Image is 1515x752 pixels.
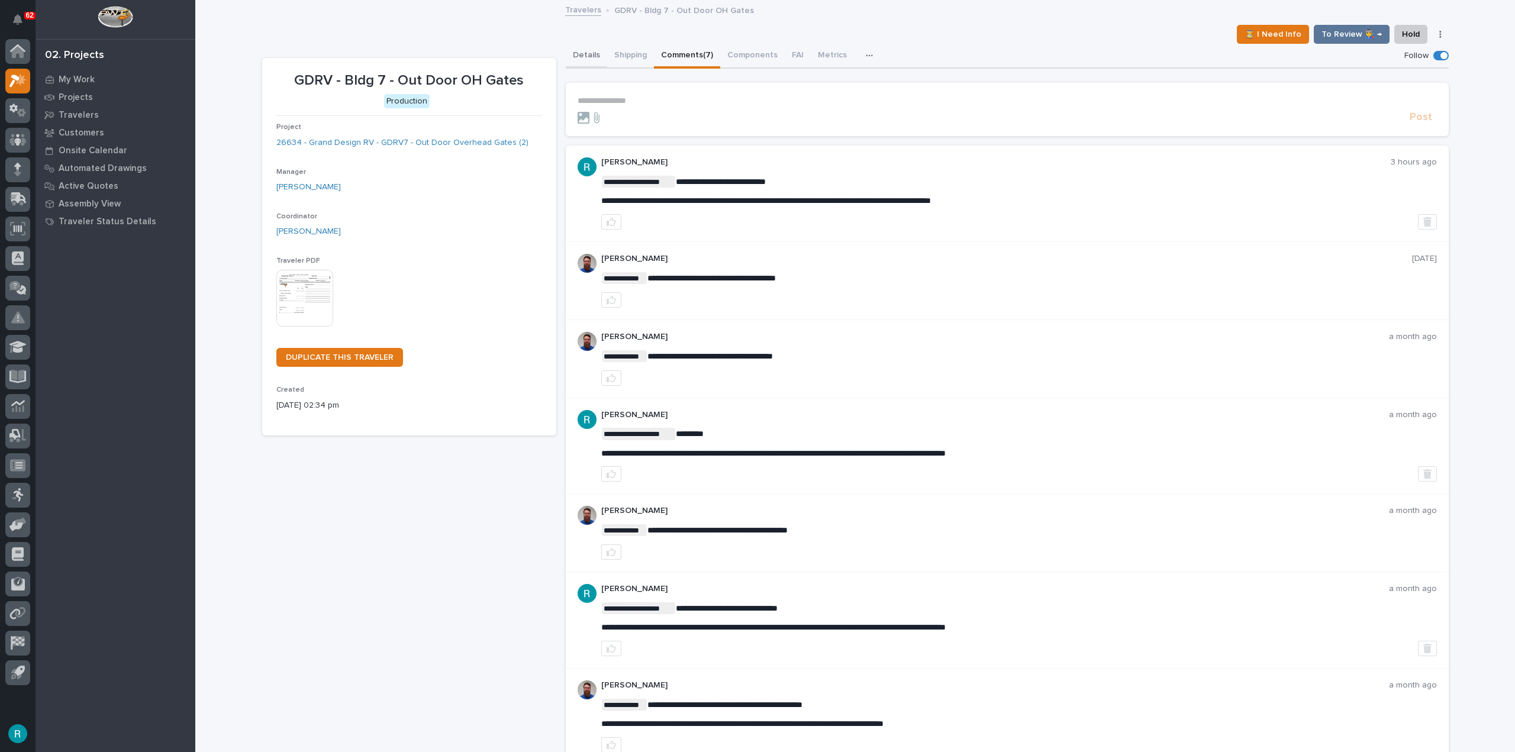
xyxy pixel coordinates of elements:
p: 62 [26,11,34,20]
a: Projects [36,88,195,106]
img: 6hTokn1ETDGPf9BPokIQ [578,506,597,525]
span: DUPLICATE THIS TRAVELER [286,353,394,362]
p: [PERSON_NAME] [601,254,1412,264]
p: a month ago [1389,680,1437,690]
span: ⏳ I Need Info [1245,27,1301,41]
img: ACg8ocLIQ8uTLu8xwXPI_zF_j4cWilWA_If5Zu0E3tOGGkFk=s96-c [578,410,597,429]
p: [PERSON_NAME] [601,584,1389,594]
button: like this post [601,292,621,308]
span: Project [276,124,301,131]
button: Details [566,44,607,69]
p: Projects [59,92,93,103]
span: Post [1410,111,1432,124]
p: [PERSON_NAME] [601,506,1389,516]
p: [PERSON_NAME] [601,680,1389,690]
p: [PERSON_NAME] [601,157,1391,167]
img: 6hTokn1ETDGPf9BPokIQ [578,680,597,699]
p: Follow [1404,51,1429,61]
p: Travelers [59,110,99,121]
button: To Review 👨‍🏭 → [1314,25,1390,44]
p: a month ago [1389,506,1437,516]
p: a month ago [1389,332,1437,342]
button: like this post [601,214,621,230]
span: Coordinator [276,213,317,220]
a: Active Quotes [36,177,195,195]
button: Delete post [1418,466,1437,482]
a: Customers [36,124,195,141]
span: Traveler PDF [276,257,320,264]
a: [PERSON_NAME] [276,181,341,193]
div: 02. Projects [45,49,104,62]
p: Active Quotes [59,181,118,192]
a: [PERSON_NAME] [276,225,341,238]
p: Automated Drawings [59,163,147,174]
button: like this post [601,641,621,656]
button: users-avatar [5,721,30,746]
p: GDRV - Bldg 7 - Out Door OH Gates [276,72,542,89]
button: like this post [601,544,621,560]
p: Traveler Status Details [59,217,156,227]
button: Hold [1394,25,1427,44]
div: Production [384,94,430,109]
a: Travelers [36,106,195,124]
button: Delete post [1418,641,1437,656]
img: ACg8ocLIQ8uTLu8xwXPI_zF_j4cWilWA_If5Zu0E3tOGGkFk=s96-c [578,157,597,176]
p: Customers [59,128,104,138]
a: Travelers [565,2,601,16]
button: ⏳ I Need Info [1237,25,1309,44]
a: Automated Drawings [36,159,195,177]
button: like this post [601,370,621,386]
a: My Work [36,70,195,88]
button: Metrics [811,44,854,69]
span: Manager [276,169,306,176]
p: [DATE] 02:34 pm [276,399,542,412]
p: a month ago [1389,584,1437,594]
a: Onsite Calendar [36,141,195,159]
button: FAI [785,44,811,69]
p: 3 hours ago [1391,157,1437,167]
button: Shipping [607,44,654,69]
button: like this post [601,466,621,482]
button: Components [720,44,785,69]
img: 6hTokn1ETDGPf9BPokIQ [578,332,597,351]
p: GDRV - Bldg 7 - Out Door OH Gates [614,3,754,16]
img: ACg8ocLIQ8uTLu8xwXPI_zF_j4cWilWA_If5Zu0E3tOGGkFk=s96-c [578,584,597,603]
button: Comments (7) [654,44,720,69]
button: Delete post [1418,214,1437,230]
a: Assembly View [36,195,195,212]
p: Assembly View [59,199,121,209]
p: [DATE] [1412,254,1437,264]
p: a month ago [1389,410,1437,420]
span: Hold [1402,27,1420,41]
a: 26634 - Grand Design RV - GDRV7 - Out Door Overhead Gates (2) [276,137,528,149]
span: Created [276,386,304,393]
div: Notifications62 [15,14,30,33]
img: 6hTokn1ETDGPf9BPokIQ [578,254,597,273]
button: Post [1405,111,1437,124]
span: To Review 👨‍🏭 → [1321,27,1382,41]
img: Workspace Logo [98,6,133,28]
p: Onsite Calendar [59,146,127,156]
p: [PERSON_NAME] [601,332,1389,342]
p: My Work [59,75,95,85]
a: Traveler Status Details [36,212,195,230]
p: [PERSON_NAME] [601,410,1389,420]
button: Notifications [5,7,30,32]
a: DUPLICATE THIS TRAVELER [276,348,403,367]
